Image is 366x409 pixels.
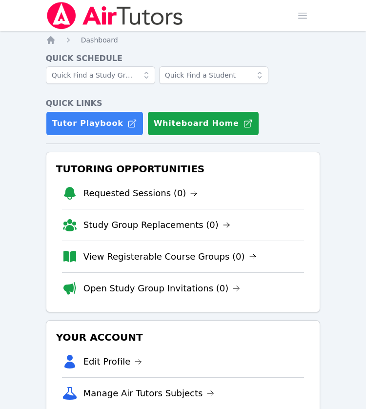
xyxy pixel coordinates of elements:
a: Requested Sessions (0) [83,186,198,200]
h3: Your Account [54,328,312,346]
a: Study Group Replacements (0) [83,218,230,232]
img: Air Tutors [46,2,184,29]
a: Dashboard [81,35,118,45]
a: View Registerable Course Groups (0) [83,250,257,264]
a: Manage Air Tutors Subjects [83,387,215,400]
a: Edit Profile [83,355,142,368]
nav: Breadcrumb [46,35,321,45]
a: Open Study Group Invitations (0) [83,282,241,295]
input: Quick Find a Study Group [46,66,155,84]
h3: Tutoring Opportunities [54,160,312,178]
button: Whiteboard Home [147,111,259,136]
a: Tutor Playbook [46,111,143,136]
span: Dashboard [81,36,118,44]
h4: Quick Links [46,98,321,109]
h4: Quick Schedule [46,53,321,64]
input: Quick Find a Student [159,66,268,84]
